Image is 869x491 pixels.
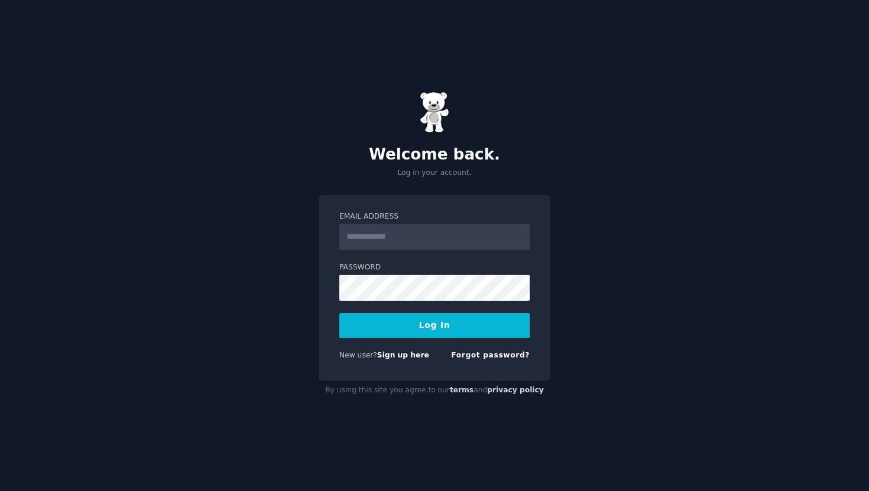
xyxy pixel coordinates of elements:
[420,92,449,133] img: Gummy Bear
[450,386,474,394] a: terms
[339,212,530,222] label: Email Address
[319,168,550,178] p: Log in your account.
[377,351,429,359] a: Sign up here
[451,351,530,359] a: Forgot password?
[339,262,530,273] label: Password
[487,386,544,394] a: privacy policy
[319,381,550,400] div: By using this site you agree to our and
[339,313,530,338] button: Log In
[339,351,377,359] span: New user?
[319,145,550,164] h2: Welcome back.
